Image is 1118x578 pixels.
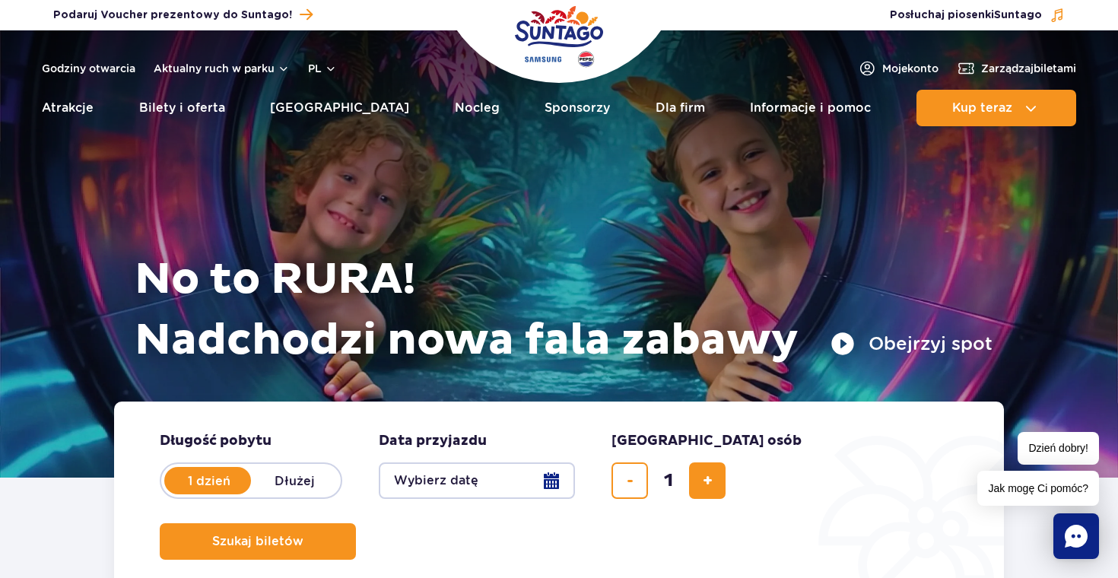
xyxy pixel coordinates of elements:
[135,249,993,371] h1: No to RURA! Nadchodzi nowa fala zabawy
[251,465,338,497] label: Dłużej
[689,462,726,499] button: dodaj bilet
[650,462,687,499] input: liczba biletów
[882,61,939,76] span: Moje konto
[952,101,1012,115] span: Kup teraz
[160,523,356,560] button: Szukaj biletów
[160,432,272,450] span: Długość pobytu
[981,61,1076,76] span: Zarządzaj biletami
[455,90,500,126] a: Nocleg
[750,90,871,126] a: Informacje i pomoc
[154,62,290,75] button: Aktualny ruch w parku
[308,61,337,76] button: pl
[611,432,802,450] span: [GEOGRAPHIC_DATA] osób
[545,90,610,126] a: Sponsorzy
[42,61,135,76] a: Godziny otwarcia
[656,90,705,126] a: Dla firm
[994,10,1042,21] span: Suntago
[379,432,487,450] span: Data przyjazdu
[53,5,313,25] a: Podaruj Voucher prezentowy do Suntago!
[611,462,648,499] button: usuń bilet
[957,59,1076,78] a: Zarządzajbiletami
[166,465,253,497] label: 1 dzień
[977,471,1099,506] span: Jak mogę Ci pomóc?
[858,59,939,78] a: Mojekonto
[1053,513,1099,559] div: Chat
[53,8,292,23] span: Podaruj Voucher prezentowy do Suntago!
[916,90,1076,126] button: Kup teraz
[42,90,94,126] a: Atrakcje
[379,462,575,499] button: Wybierz datę
[1018,432,1099,465] span: Dzień dobry!
[270,90,409,126] a: [GEOGRAPHIC_DATA]
[831,332,993,356] button: Obejrzyj spot
[890,8,1065,23] button: Posłuchaj piosenkiSuntago
[139,90,225,126] a: Bilety i oferta
[212,535,303,548] span: Szukaj biletów
[890,8,1042,23] span: Posłuchaj piosenki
